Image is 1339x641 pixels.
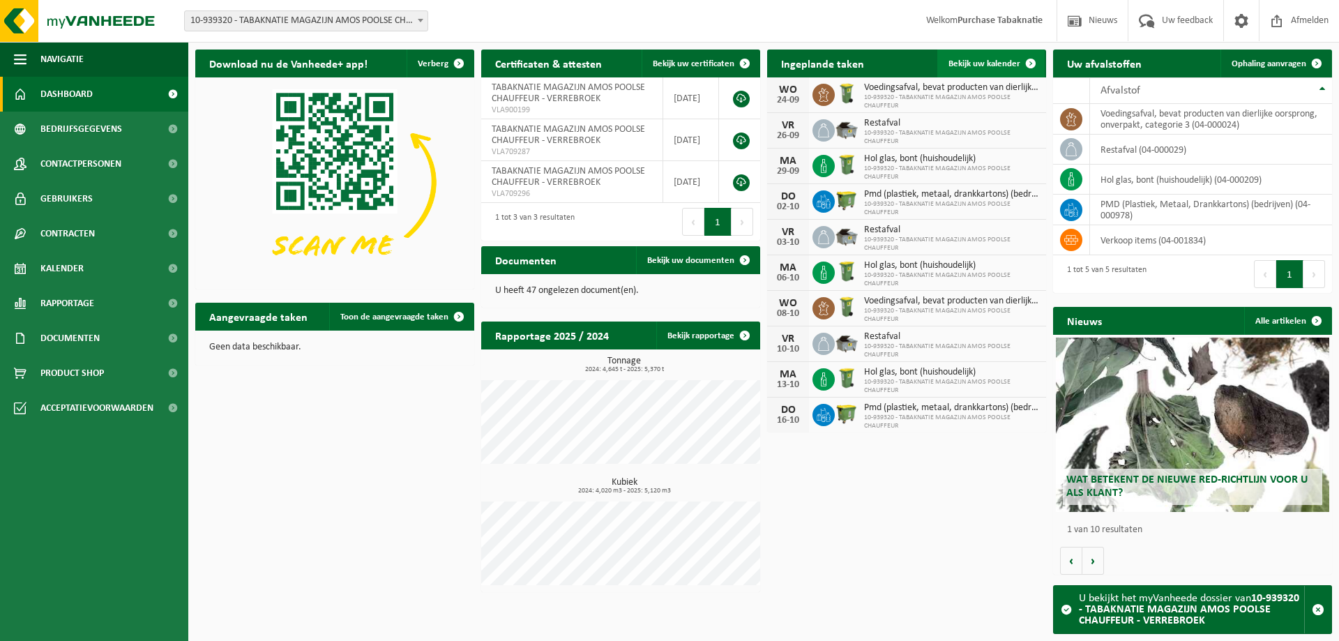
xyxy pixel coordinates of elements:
td: [DATE] [663,77,719,119]
div: 02-10 [774,202,802,212]
strong: 10-939320 - TABAKNATIE MAGAZIJN AMOS POOLSE CHAUFFEUR - VERREBROEK [1079,593,1299,626]
div: 03-10 [774,238,802,248]
div: WO [774,298,802,309]
div: MA [774,262,802,273]
td: verkoop items (04-001834) [1090,225,1332,255]
a: Wat betekent de nieuwe RED-richtlijn voor u als klant? [1056,338,1329,512]
span: Documenten [40,321,100,356]
a: Bekijk uw documenten [636,246,759,274]
button: 1 [1276,260,1303,288]
img: Download de VHEPlus App [195,77,474,287]
span: Hol glas, bont (huishoudelijk) [864,153,1039,165]
h2: Documenten [481,246,570,273]
a: Toon de aangevraagde taken [329,303,473,331]
td: hol glas, bont (huishoudelijk) (04-000209) [1090,165,1332,195]
div: 13-10 [774,380,802,390]
span: Hol glas, bont (huishoudelijk) [864,367,1039,378]
span: Bedrijfsgegevens [40,112,122,146]
span: Rapportage [40,286,94,321]
div: 24-09 [774,96,802,105]
div: 06-10 [774,273,802,283]
img: WB-1100-HPE-GN-50 [835,188,858,212]
span: Acceptatievoorwaarden [40,391,153,425]
img: WB-0140-HPE-GN-50 [835,295,858,319]
div: DO [774,405,802,416]
button: Vorige [1060,547,1082,575]
span: Voedingsafval, bevat producten van dierlijke oorsprong, onverpakt, categorie 3 [864,82,1039,93]
span: 10-939320 - TABAKNATIE MAGAZIJN AMOS POOLSE CHAUFFEUR [864,414,1039,430]
span: Wat betekent de nieuwe RED-richtlijn voor u als klant? [1066,474,1308,499]
span: 10-939320 - TABAKNATIE MAGAZIJN AMOS POOLSE CHAUFFEUR - VERREBROEK [184,10,428,31]
span: Afvalstof [1100,85,1140,96]
a: Bekijk uw certificaten [642,50,759,77]
button: Previous [682,208,704,236]
button: Next [732,208,753,236]
span: TABAKNATIE MAGAZIJN AMOS POOLSE CHAUFFEUR - VERREBROEK [492,124,645,146]
span: TABAKNATIE MAGAZIJN AMOS POOLSE CHAUFFEUR - VERREBROEK [492,166,645,188]
a: Bekijk rapportage [656,322,759,349]
h2: Rapportage 2025 / 2024 [481,322,623,349]
h3: Kubiek [488,478,760,495]
div: VR [774,120,802,131]
h2: Aangevraagde taken [195,303,321,330]
span: VLA709296 [492,188,652,199]
h2: Certificaten & attesten [481,50,616,77]
span: 10-939320 - TABAKNATIE MAGAZIJN AMOS POOLSE CHAUFFEUR [864,236,1039,252]
span: Pmd (plastiek, metaal, drankkartons) (bedrijven) [864,402,1039,414]
p: 1 van 10 resultaten [1067,525,1325,535]
a: Ophaling aanvragen [1220,50,1331,77]
p: Geen data beschikbaar. [209,342,460,352]
h2: Nieuws [1053,307,1116,334]
span: Contracten [40,216,95,251]
span: Gebruikers [40,181,93,216]
div: WO [774,84,802,96]
img: WB-0240-HPE-GN-50 [835,153,858,176]
div: VR [774,333,802,345]
img: WB-5000-GAL-GY-01 [835,224,858,248]
span: Product Shop [40,356,104,391]
td: [DATE] [663,119,719,161]
div: 1 tot 3 van 3 resultaten [488,206,575,237]
button: Next [1303,260,1325,288]
span: Contactpersonen [40,146,121,181]
span: 10-939320 - TABAKNATIE MAGAZIJN AMOS POOLSE CHAUFFEUR [864,271,1039,288]
button: Verberg [407,50,473,77]
div: MA [774,369,802,380]
span: Pmd (plastiek, metaal, drankkartons) (bedrijven) [864,189,1039,200]
img: WB-5000-GAL-GY-01 [835,117,858,141]
div: 16-10 [774,416,802,425]
img: WB-0240-HPE-GN-50 [835,366,858,390]
img: WB-0240-HPE-GN-50 [835,259,858,283]
span: 10-939320 - TABAKNATIE MAGAZIJN AMOS POOLSE CHAUFFEUR [864,93,1039,110]
span: VLA900199 [492,105,652,116]
span: Hol glas, bont (huishoudelijk) [864,260,1039,271]
span: Verberg [418,59,448,68]
div: VR [774,227,802,238]
div: 29-09 [774,167,802,176]
span: Ophaling aanvragen [1232,59,1306,68]
span: Kalender [40,251,84,286]
img: WB-1100-HPE-GN-50 [835,402,858,425]
span: Bekijk uw documenten [647,256,734,265]
img: WB-0140-HPE-GN-50 [835,82,858,105]
span: 2024: 4,645 t - 2025: 5,370 t [488,366,760,373]
td: PMD (Plastiek, Metaal, Drankkartons) (bedrijven) (04-000978) [1090,195,1332,225]
div: 26-09 [774,131,802,141]
span: Navigatie [40,42,84,77]
a: Bekijk uw kalender [937,50,1045,77]
span: Restafval [864,225,1039,236]
button: Volgende [1082,547,1104,575]
span: Dashboard [40,77,93,112]
span: Restafval [864,331,1039,342]
div: 10-10 [774,345,802,354]
span: Bekijk uw certificaten [653,59,734,68]
span: 10-939320 - TABAKNATIE MAGAZIJN AMOS POOLSE CHAUFFEUR [864,129,1039,146]
td: restafval (04-000029) [1090,135,1332,165]
td: voedingsafval, bevat producten van dierlijke oorsprong, onverpakt, categorie 3 (04-000024) [1090,104,1332,135]
span: 10-939320 - TABAKNATIE MAGAZIJN AMOS POOLSE CHAUFFEUR [864,378,1039,395]
span: 2024: 4,020 m3 - 2025: 5,120 m3 [488,488,760,495]
h2: Uw afvalstoffen [1053,50,1156,77]
span: 10-939320 - TABAKNATIE MAGAZIJN AMOS POOLSE CHAUFFEUR [864,165,1039,181]
span: Bekijk uw kalender [948,59,1020,68]
span: 10-939320 - TABAKNATIE MAGAZIJN AMOS POOLSE CHAUFFEUR [864,342,1039,359]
